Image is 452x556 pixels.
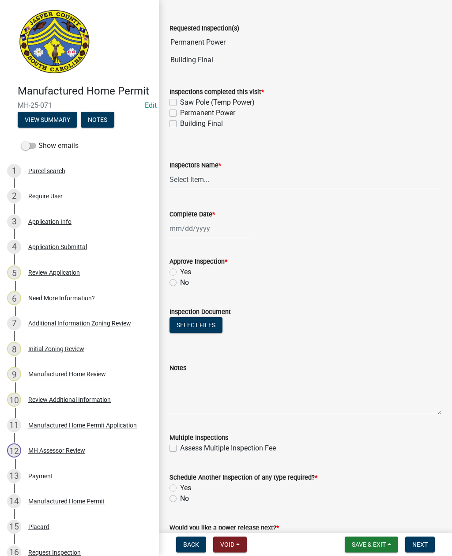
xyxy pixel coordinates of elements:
[412,541,428,548] span: Next
[169,309,231,315] label: Inspection Document
[180,108,235,118] label: Permanent Power
[7,443,21,458] div: 12
[169,259,227,265] label: Approve Inspection
[180,443,276,454] label: Assess Multiple Inspection Fee
[81,117,114,124] wm-modal-confirm: Notes
[28,269,80,276] div: Review Application
[28,473,53,479] div: Payment
[28,168,65,174] div: Parcel search
[28,193,63,199] div: Require User
[7,418,21,432] div: 11
[7,367,21,381] div: 9
[7,520,21,534] div: 15
[28,244,87,250] div: Application Submittal
[345,537,398,552] button: Save & Exit
[169,163,221,169] label: Inspectors Name
[180,97,255,108] label: Saw Pole (Temp Power)
[169,89,264,95] label: Inspections completed this visit
[81,112,114,128] button: Notes
[176,537,206,552] button: Back
[169,365,186,371] label: Notes
[180,493,189,504] label: No
[28,371,106,377] div: Manufactured Home Review
[28,422,137,428] div: Manufactured Home Permit Application
[28,447,85,454] div: MH Assessor Review
[28,524,49,530] div: Placard
[18,117,77,124] wm-modal-confirm: Summary
[352,541,386,548] span: Save & Exit
[169,317,222,333] button: Select files
[18,85,152,98] h4: Manufactured Home Permit
[18,101,141,110] span: MH-25-071
[7,189,21,203] div: 2
[7,342,21,356] div: 8
[28,219,72,225] div: Application Info
[7,469,21,483] div: 13
[7,240,21,254] div: 4
[145,101,157,110] a: Edit
[169,435,228,441] label: Multiple Inspections
[7,316,21,330] div: 7
[213,537,247,552] button: Void
[169,26,239,32] label: Requested Inspection(s)
[145,101,157,110] wm-modal-confirm: Edit Application Number
[18,9,91,76] img: Jasper County, South Carolina
[18,112,77,128] button: View Summary
[183,541,199,548] span: Back
[28,346,84,352] div: Initial Zoning Review
[28,397,111,403] div: Review Additional Information
[7,494,21,508] div: 14
[7,215,21,229] div: 3
[169,475,317,481] label: Schedule Another Inspection of any type required?
[21,140,79,151] label: Show emails
[405,537,435,552] button: Next
[28,549,81,556] div: Request Inspection
[220,541,234,548] span: Void
[180,267,191,277] label: Yes
[169,219,250,238] input: mm/dd/yyyy
[7,291,21,305] div: 6
[28,320,131,326] div: Additional Information Zoning Review
[169,525,279,531] label: Would you like a power release next?
[180,483,191,493] label: Yes
[28,295,95,301] div: Need More Information?
[180,277,189,288] label: No
[28,498,105,504] div: Manufactured Home Permit
[180,118,223,129] label: Building Final
[7,265,21,280] div: 5
[7,164,21,178] div: 1
[169,212,215,218] label: Complete Date
[7,393,21,407] div: 10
